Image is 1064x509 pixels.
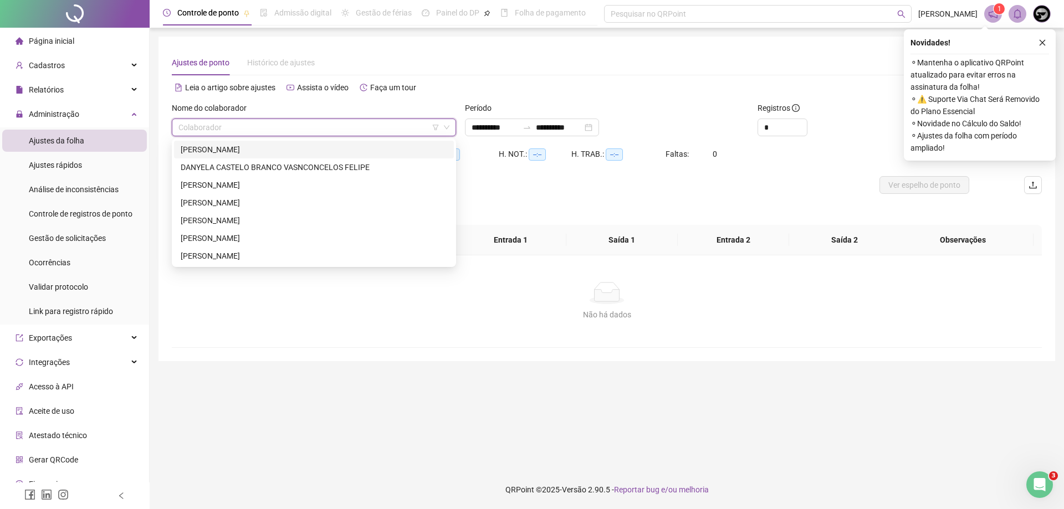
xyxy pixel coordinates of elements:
span: Histórico de ajustes [247,58,315,67]
span: info-circle [792,104,800,112]
div: MARCOS PATRICK SILVA DOS SANTOS [174,212,454,229]
span: linkedin [41,489,52,500]
span: Painel do DP [436,8,479,17]
span: Leia o artigo sobre ajustes [185,83,275,92]
span: Gerar QRCode [29,455,78,464]
div: HE 3: [427,148,499,161]
span: Financeiro [29,480,65,489]
th: Entrada 2 [678,225,789,255]
iframe: Intercom live chat [1026,471,1053,498]
span: notification [988,9,998,19]
span: ⚬ Mantenha o aplicativo QRPoint atualizado para evitar erros na assinatura da folha! [910,56,1049,93]
span: Assista o vídeo [297,83,349,92]
span: Administração [29,110,79,119]
span: Registros [758,102,800,114]
div: [PERSON_NAME] [181,179,447,191]
span: --:-- [606,148,623,161]
span: Análise de inconsistências [29,185,119,194]
span: 1 [997,5,1001,13]
span: filter [432,124,439,131]
span: [PERSON_NAME] [918,8,978,20]
span: clock-circle [163,9,171,17]
span: Aceite de uso [29,407,74,415]
span: ⚬ ⚠️ Suporte Via Chat Será Removido do Plano Essencial [910,93,1049,117]
span: swap-right [523,123,531,132]
span: Novidades ! [910,37,950,49]
div: [PERSON_NAME] [181,232,447,244]
span: Admissão digital [274,8,331,17]
span: Faça um tour [370,83,416,92]
span: home [16,37,23,45]
div: LUIZ CARLOS LOPES DE SOUZA [174,194,454,212]
span: Atestado técnico [29,431,87,440]
img: 8625 [1034,6,1050,22]
span: bell [1012,9,1022,19]
footer: QRPoint © 2025 - 2.90.5 - [150,470,1064,509]
div: WANDERSON DA SILVA [174,229,454,247]
div: ANA LIVIA DA SILVA BARBOSA [174,141,454,158]
span: Gestão de solicitações [29,234,106,243]
div: [PERSON_NAME] [181,250,447,262]
div: Não há dados [185,309,1029,321]
label: Período [465,102,499,114]
span: Ajustes rápidos [29,161,82,169]
span: file-done [260,9,268,17]
span: Versão [562,485,586,494]
span: file [16,86,23,94]
span: down [443,124,450,131]
span: file-text [175,84,182,91]
span: Ajustes de ponto [172,58,229,67]
th: Observações [892,225,1034,255]
sup: 1 [994,3,1005,14]
span: sync [16,358,23,366]
span: Ajustes da folha [29,136,84,145]
span: api [16,383,23,390]
span: Exportações [29,333,72,342]
div: [PERSON_NAME] [181,214,447,227]
span: pushpin [243,10,250,17]
span: Folha de pagamento [515,8,586,17]
span: Faltas: [666,150,690,158]
span: qrcode [16,456,23,464]
div: JOSE ERNESTO DE ALMEIDA FILHO [174,176,454,194]
span: 3 [1049,471,1058,480]
span: sun [341,9,349,17]
span: user-add [16,61,23,69]
span: Reportar bug e/ou melhoria [614,485,709,494]
span: Integrações [29,358,70,367]
span: dollar [16,480,23,488]
span: to [523,123,531,132]
label: Nome do colaborador [172,102,254,114]
span: lock [16,110,23,118]
span: dashboard [422,9,429,17]
span: pushpin [484,10,490,17]
span: Ocorrências [29,258,70,267]
div: [PERSON_NAME] [181,197,447,209]
span: solution [16,431,23,439]
span: Cadastros [29,61,65,70]
span: Gestão de férias [356,8,412,17]
span: ⚬ Novidade no Cálculo do Saldo! [910,117,1049,130]
th: Saída 2 [789,225,901,255]
span: Validar protocolo [29,282,88,291]
span: Relatórios [29,85,64,94]
div: DANYELA CASTELO BRANCO VASNCONCELOS FELIPE [181,161,447,173]
span: Página inicial [29,37,74,45]
span: Controle de registros de ponto [29,209,132,218]
span: search [897,10,906,18]
span: audit [16,407,23,415]
span: upload [1029,181,1037,189]
div: H. NOT.: [499,148,571,161]
th: Entrada 1 [455,225,566,255]
button: Ver espelho de ponto [879,176,969,194]
div: WILLAN DAVID ALMEIDA QUEIROZ [174,247,454,265]
span: Link para registro rápido [29,307,113,316]
span: history [360,84,367,91]
span: facebook [24,489,35,500]
span: --:-- [529,148,546,161]
span: Acesso à API [29,382,74,391]
div: DANYELA CASTELO BRANCO VASNCONCELOS FELIPE [174,158,454,176]
span: book [500,9,508,17]
span: export [16,334,23,342]
span: left [117,492,125,500]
